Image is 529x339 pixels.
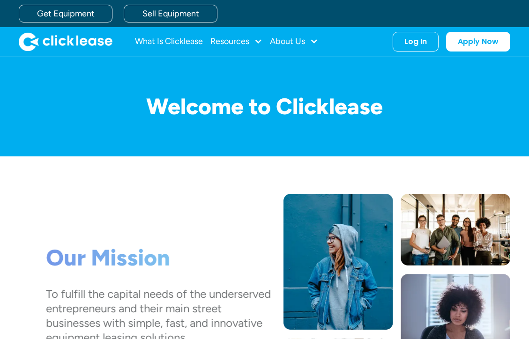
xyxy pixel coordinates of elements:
[404,37,427,46] div: Log In
[19,32,112,51] img: Clicklease logo
[124,5,217,22] a: Sell Equipment
[270,32,318,51] div: About Us
[210,32,262,51] div: Resources
[46,244,271,272] h1: Our Mission
[446,32,510,52] a: Apply Now
[19,5,112,22] a: Get Equipment
[19,32,112,51] a: home
[135,32,203,51] a: What Is Clicklease
[19,94,510,119] h1: Welcome to Clicklease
